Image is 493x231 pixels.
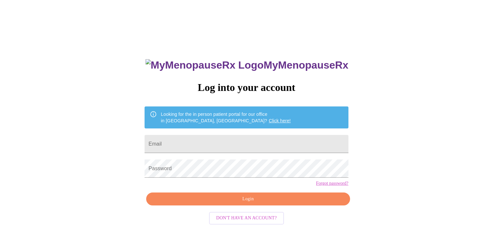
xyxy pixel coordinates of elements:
[207,215,286,220] a: Don't have an account?
[146,59,348,71] h3: MyMenopauseRx
[146,59,264,71] img: MyMenopauseRx Logo
[145,82,348,93] h3: Log into your account
[154,195,342,203] span: Login
[146,192,350,206] button: Login
[216,214,277,222] span: Don't have an account?
[161,108,291,126] div: Looking for the in person patient portal for our office in [GEOGRAPHIC_DATA], [GEOGRAPHIC_DATA]?
[209,212,284,225] button: Don't have an account?
[269,118,291,123] a: Click here!
[316,181,348,186] a: Forgot password?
